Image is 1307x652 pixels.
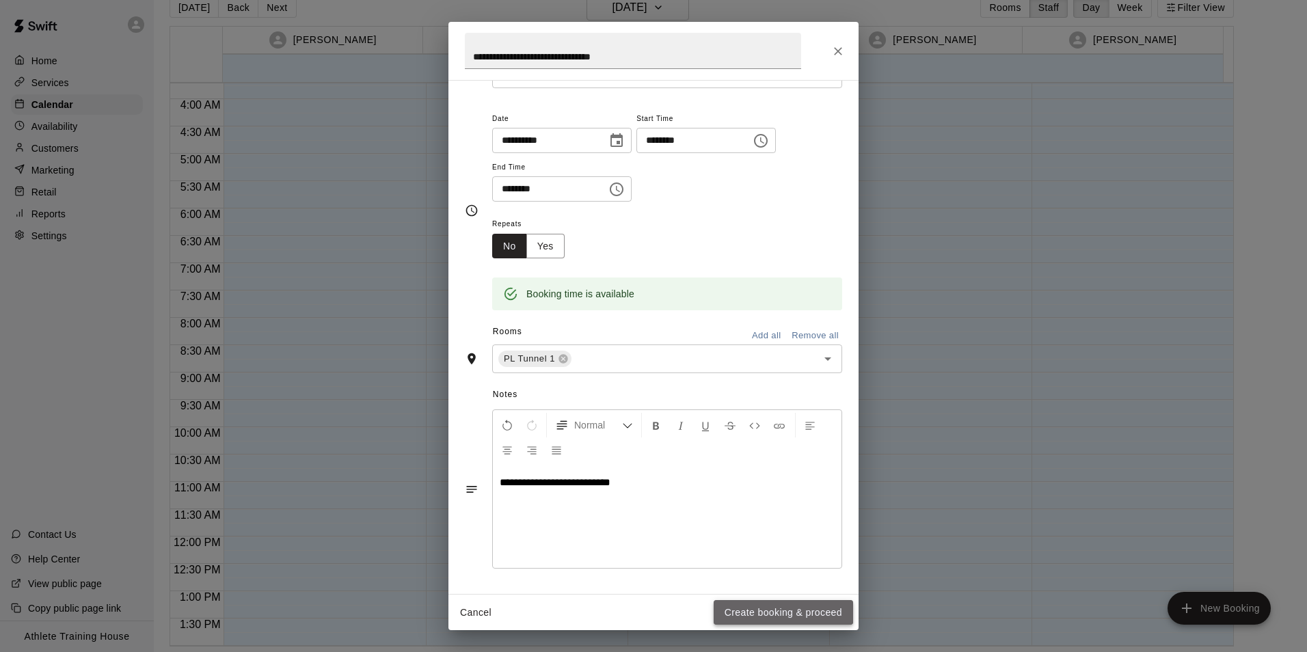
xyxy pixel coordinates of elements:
svg: Rooms [465,352,479,366]
div: outlined button group [492,234,565,259]
button: Right Align [520,437,543,462]
button: Yes [526,234,565,259]
span: Start Time [636,110,776,128]
button: Format Strikethrough [718,413,742,437]
button: Add all [744,325,788,347]
button: Insert Code [743,413,766,437]
button: Choose time, selected time is 4:00 PM [747,127,774,154]
span: Repeats [492,215,576,234]
button: Choose date, selected date is Sep 16, 2025 [603,127,630,154]
button: Redo [520,413,543,437]
button: Close [826,39,850,64]
button: Remove all [788,325,842,347]
span: PL Tunnel 1 [498,352,561,366]
button: Choose time, selected time is 5:00 PM [603,176,630,203]
svg: Notes [465,483,479,496]
span: Notes [493,384,842,406]
button: Open [818,349,837,368]
span: Rooms [493,327,522,336]
button: Format Underline [694,413,717,437]
svg: Timing [465,204,479,217]
button: Undo [496,413,519,437]
span: Date [492,110,632,128]
button: Left Align [798,413,822,437]
span: End Time [492,159,632,177]
div: PL Tunnel 1 [498,351,571,367]
span: Normal [574,418,622,432]
button: Insert Link [768,413,791,437]
button: Cancel [454,600,498,625]
button: Center Align [496,437,519,462]
button: Format Bold [645,413,668,437]
button: Format Italics [669,413,692,437]
button: No [492,234,527,259]
button: Create booking & proceed [714,600,853,625]
div: Booking time is available [526,282,634,306]
button: Formatting Options [550,413,638,437]
button: Justify Align [545,437,568,462]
